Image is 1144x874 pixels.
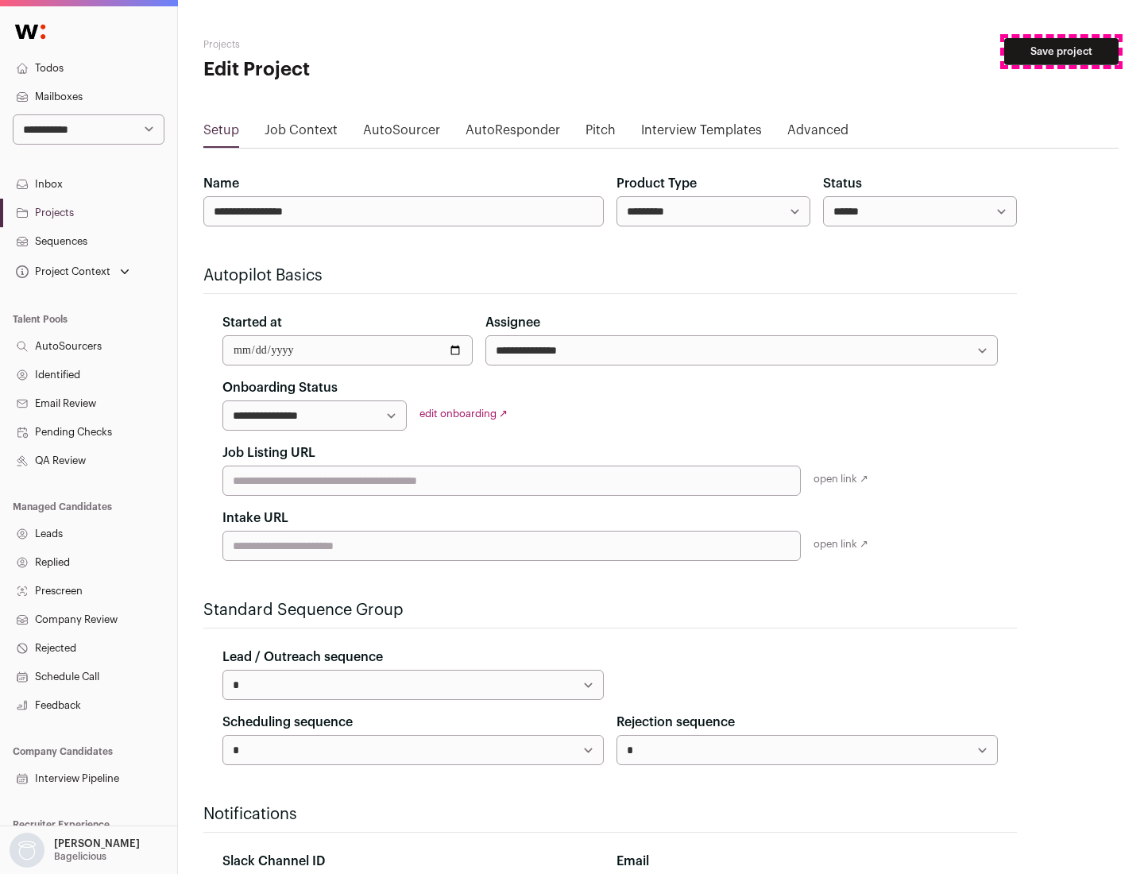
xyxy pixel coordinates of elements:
[6,16,54,48] img: Wellfound
[222,852,325,871] label: Slack Channel ID
[641,121,762,146] a: Interview Templates
[787,121,848,146] a: Advanced
[203,265,1017,287] h2: Autopilot Basics
[222,509,288,528] label: Intake URL
[222,443,315,462] label: Job Listing URL
[466,121,560,146] a: AutoResponder
[10,833,44,868] img: nopic.png
[13,261,133,283] button: Open dropdown
[1004,38,1119,65] button: Save project
[54,837,140,850] p: [PERSON_NAME]
[222,378,338,397] label: Onboarding Status
[265,121,338,146] a: Job Context
[222,713,353,732] label: Scheduling sequence
[419,408,508,419] a: edit onboarding ↗
[586,121,616,146] a: Pitch
[203,121,239,146] a: Setup
[203,803,1017,826] h2: Notifications
[54,850,106,863] p: Bagelicious
[203,38,508,51] h2: Projects
[13,265,110,278] div: Project Context
[616,713,735,732] label: Rejection sequence
[203,599,1017,621] h2: Standard Sequence Group
[485,313,540,332] label: Assignee
[363,121,440,146] a: AutoSourcer
[222,313,282,332] label: Started at
[616,174,697,193] label: Product Type
[203,174,239,193] label: Name
[6,833,143,868] button: Open dropdown
[203,57,508,83] h1: Edit Project
[616,852,998,871] div: Email
[823,174,862,193] label: Status
[222,648,383,667] label: Lead / Outreach sequence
